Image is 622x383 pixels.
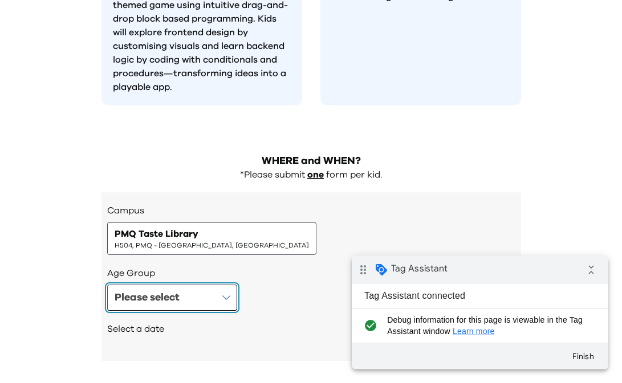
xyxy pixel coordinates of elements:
[107,204,515,217] h3: Campus
[228,3,251,26] i: Collapse debug badge
[107,285,237,311] button: Please select
[101,169,521,181] div: *Please submit form per kid.
[9,59,28,81] i: check_circle
[115,290,180,306] div: Please select
[107,266,515,280] h3: Age Group
[101,153,521,169] h2: WHERE and WHEN?
[39,7,96,19] span: Tag Assistant
[101,71,143,80] a: Learn more
[35,59,238,81] span: Debug information for this page is viewable in the Tag Assistant window
[115,241,309,250] span: H504, PMQ - [GEOGRAPHIC_DATA], [GEOGRAPHIC_DATA]
[211,90,252,111] button: Finish
[115,227,198,241] span: PMQ Taste Library
[107,322,515,336] h2: Select a date
[307,169,324,181] p: one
